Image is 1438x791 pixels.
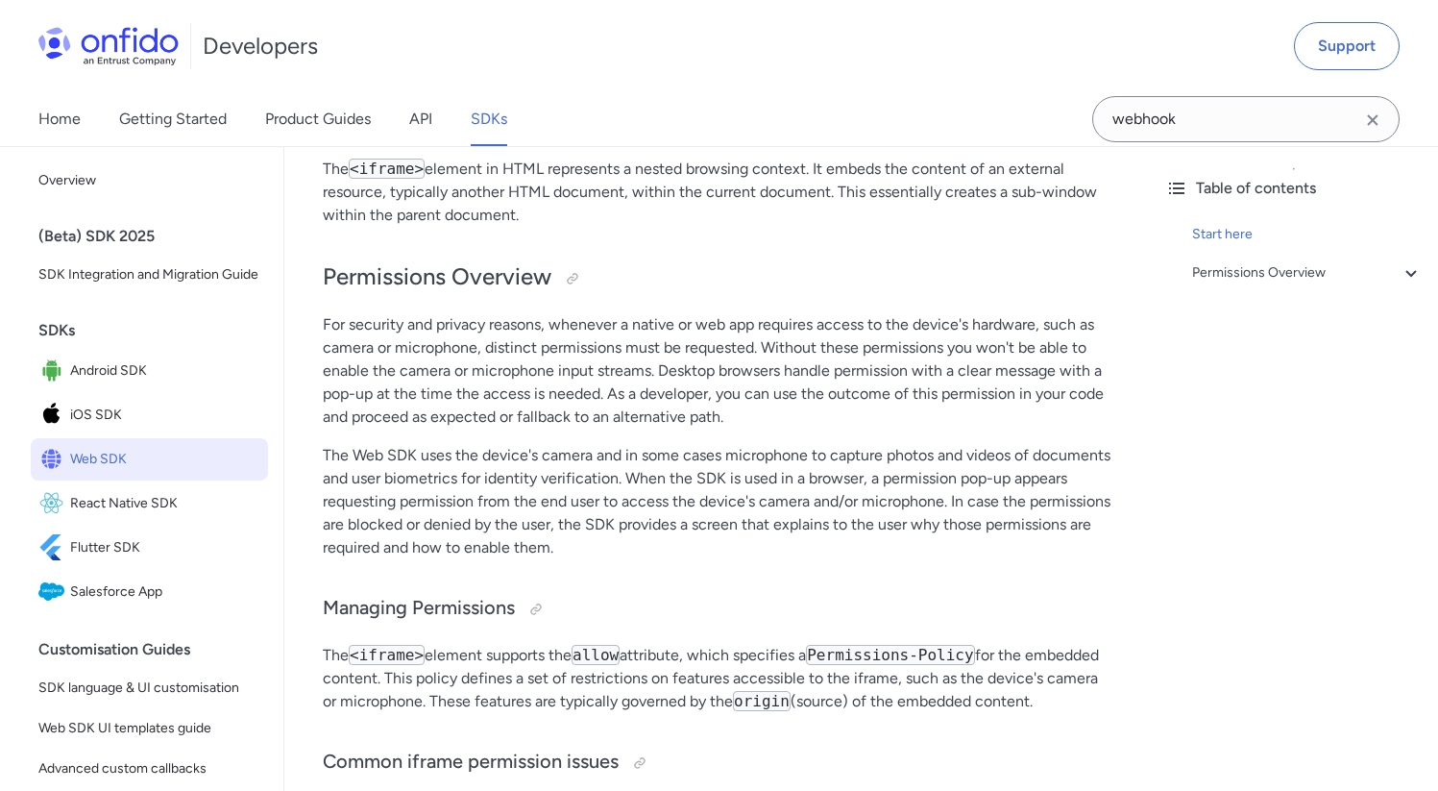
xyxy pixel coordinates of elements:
[31,482,268,525] a: IconReact Native SDKReact Native SDK
[31,669,268,707] a: SDK language & UI customisation
[38,677,260,700] span: SDK language & UI customisation
[31,256,268,294] a: SDK Integration and Migration Guide
[38,630,276,669] div: Customisation Guides
[409,92,432,146] a: API
[323,644,1111,713] p: The element supports the attribute, which specifies a for the embedded content. This policy defin...
[38,717,260,740] span: Web SDK UI templates guide
[38,490,70,517] img: IconReact Native SDK
[323,261,1111,294] h2: Permissions Overview
[38,358,70,384] img: IconAndroid SDK
[323,748,1111,779] h3: Common iframe permission issues
[323,594,1111,625] h3: Managing Permissions
[38,27,179,65] img: Onfido Logo
[1165,177,1423,200] div: Table of contents
[323,158,1111,227] p: The element in HTML represents a nested browsing context. It embeds the content of an external re...
[38,92,81,146] a: Home
[70,446,260,473] span: Web SDK
[31,709,268,748] a: Web SDK UI templates guide
[323,444,1111,559] p: The Web SDK uses the device's camera and in some cases microphone to capture photos and videos of...
[471,92,507,146] a: SDKs
[733,691,791,711] code: origin
[38,534,70,561] img: IconFlutter SDK
[70,402,260,429] span: iOS SDK
[1092,96,1400,142] input: Onfido search input field
[70,534,260,561] span: Flutter SDK
[38,311,276,350] div: SDKs
[572,645,620,665] code: allow
[265,92,371,146] a: Product Guides
[70,490,260,517] span: React Native SDK
[119,92,227,146] a: Getting Started
[31,161,268,200] a: Overview
[349,645,425,665] code: <iframe>
[1361,109,1384,132] svg: Clear search field button
[1294,22,1400,70] a: Support
[203,31,318,62] h1: Developers
[38,169,260,192] span: Overview
[31,571,268,613] a: IconSalesforce AppSalesforce App
[70,358,260,384] span: Android SDK
[323,313,1111,429] p: For security and privacy reasons, whenever a native or web app requires access to the device's ha...
[70,579,260,606] span: Salesforce App
[38,446,70,473] img: IconWeb SDK
[38,757,260,780] span: Advanced custom callbacks
[806,645,974,665] code: Permissions-Policy
[1192,223,1423,246] a: Start here
[31,527,268,569] a: IconFlutter SDKFlutter SDK
[38,402,70,429] img: IconiOS SDK
[38,217,276,256] div: (Beta) SDK 2025
[38,263,260,286] span: SDK Integration and Migration Guide
[31,350,268,392] a: IconAndroid SDKAndroid SDK
[349,159,425,179] code: <iframe>
[1192,261,1423,284] a: Permissions Overview
[38,579,70,606] img: IconSalesforce App
[31,750,268,788] a: Advanced custom callbacks
[31,438,268,481] a: IconWeb SDKWeb SDK
[31,394,268,436] a: IconiOS SDKiOS SDK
